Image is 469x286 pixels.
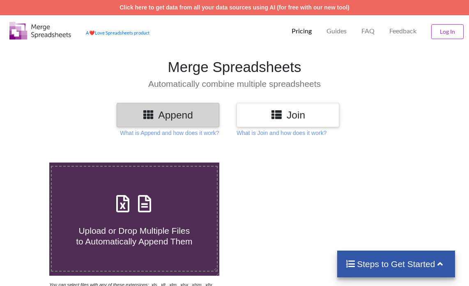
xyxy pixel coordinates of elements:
[361,27,375,35] p: FAQ
[345,259,447,269] h4: Steps to Get Started
[389,28,416,34] span: Feedback
[76,226,192,246] span: Upload or Drop Multiple Files to Automatically Append Them
[243,109,333,121] h3: Join
[292,27,312,35] p: Pricing
[86,30,149,35] a: AheartLove Spreadsheets product
[326,27,347,35] p: Guides
[431,24,464,39] button: Log In
[120,4,349,11] a: Click here to get data from all your data sources using AI (for free with our new tool)
[89,30,95,35] span: heart
[123,109,213,121] h3: Append
[237,129,326,137] p: What is Join and how does it work?
[120,129,219,137] p: What is Append and how does it work?
[9,22,71,40] img: Logo.png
